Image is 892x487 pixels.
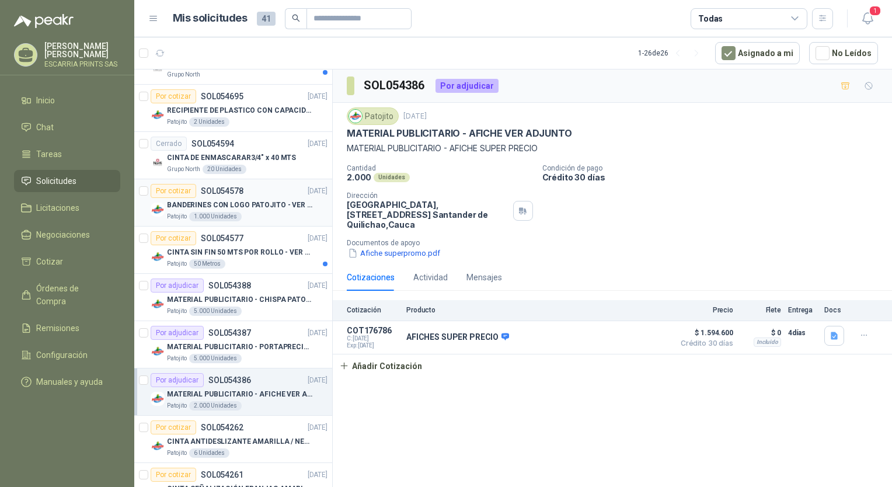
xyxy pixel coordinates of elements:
[201,471,243,479] p: SOL054261
[347,127,572,140] p: MATERIAL PUBLICITARIO - AFICHE VER ADJUNTO
[14,371,120,393] a: Manuales y ayuda
[542,172,888,182] p: Crédito 30 días
[308,233,327,244] p: [DATE]
[201,187,243,195] p: SOL054578
[308,138,327,149] p: [DATE]
[167,342,312,353] p: MATERIAL PUBLICITARIO - PORTAPRECIOS VER ADJUNTO
[134,274,332,321] a: Por adjudicarSOL054388[DATE] Company LogoMATERIAL PUBLICITARIO - CHISPA PATOJITO VER ADJUNTOPatoj...
[36,121,54,134] span: Chat
[14,14,74,28] img: Logo peakr
[201,423,243,432] p: SOL054262
[675,340,733,347] span: Crédito 30 días
[167,212,187,221] p: Patojito
[167,200,312,211] p: BANDERINES CON LOGO PATOJITO - VER DOC ADJUNTO
[189,354,242,363] div: 5.000 Unidades
[14,344,120,366] a: Configuración
[151,203,165,217] img: Company Logo
[151,155,165,169] img: Company Logo
[36,255,63,268] span: Cotizar
[403,111,427,122] p: [DATE]
[167,165,200,174] p: Grupo North
[151,420,196,434] div: Por cotizar
[824,306,848,314] p: Docs
[167,259,187,269] p: Patojito
[347,271,395,284] div: Cotizaciones
[151,392,165,406] img: Company Logo
[809,42,878,64] button: No Leídos
[333,354,428,378] button: Añadir Cotización
[151,468,196,482] div: Por cotizar
[413,271,448,284] div: Actividad
[347,247,441,259] button: Afiche superpromo.pdf
[208,376,251,384] p: SOL054386
[675,326,733,340] span: $ 1.594.600
[740,306,781,314] p: Flete
[347,306,399,314] p: Cotización
[347,239,887,247] p: Documentos de apoyo
[151,279,204,293] div: Por adjudicar
[134,179,332,227] a: Por cotizarSOL054578[DATE] Company LogoBANDERINES CON LOGO PATOJITO - VER DOC ADJUNTOPatojito1.00...
[36,94,55,107] span: Inicio
[466,271,502,284] div: Mensajes
[347,164,533,172] p: Cantidad
[134,132,332,179] a: CerradoSOL054594[DATE] Company LogoCINTA DE ENMASCARAR3/4" x 40 MTSGrupo North20 Unidades
[189,448,229,458] div: 6 Unidades
[14,317,120,339] a: Remisiones
[14,197,120,219] a: Licitaciones
[257,12,276,26] span: 41
[151,184,196,198] div: Por cotizar
[134,321,332,368] a: Por adjudicarSOL054387[DATE] Company LogoMATERIAL PUBLICITARIO - PORTAPRECIOS VER ADJUNTOPatojito...
[189,259,225,269] div: 50 Metros
[134,85,332,132] a: Por cotizarSOL054695[DATE] Company LogoRECIPIENTE DE PLASTICO CON CAPACIDAD DE 1.8 LT PARA LA EXT...
[167,70,200,79] p: Grupo North
[44,42,120,58] p: [PERSON_NAME] [PERSON_NAME]
[44,61,120,68] p: ESCARRIA PRINTS SAS
[347,172,371,182] p: 2.000
[308,328,327,339] p: [DATE]
[173,10,248,27] h1: Mis solicitudes
[14,143,120,165] a: Tareas
[189,401,242,411] div: 2.000 Unidades
[167,247,312,258] p: CINTA SIN FIN 50 MTS POR ROLLO - VER DOC ADJUNTO
[151,89,196,103] div: Por cotizar
[151,439,165,453] img: Company Logo
[36,322,79,335] span: Remisiones
[347,326,399,335] p: COT176786
[14,116,120,138] a: Chat
[308,91,327,102] p: [DATE]
[151,345,165,359] img: Company Logo
[308,375,327,386] p: [DATE]
[189,307,242,316] div: 5.000 Unidades
[347,192,508,200] p: Dirección
[36,375,103,388] span: Manuales y ayuda
[36,349,88,361] span: Configuración
[151,250,165,264] img: Company Logo
[134,368,332,416] a: Por adjudicarSOL054386[DATE] Company LogoMATERIAL PUBLICITARIO - AFICHE VER ADJUNTOPatojito2.000 ...
[14,251,120,273] a: Cotizar
[36,282,109,308] span: Órdenes de Compra
[151,231,196,245] div: Por cotizar
[191,140,234,148] p: SOL054594
[208,329,251,337] p: SOL054387
[308,186,327,197] p: [DATE]
[788,326,817,340] p: 4 días
[347,107,399,125] div: Patojito
[14,89,120,112] a: Inicio
[36,201,79,214] span: Licitaciones
[364,76,426,95] h3: SOL054386
[406,306,668,314] p: Producto
[134,227,332,274] a: Por cotizarSOL054577[DATE] Company LogoCINTA SIN FIN 50 MTS POR ROLLO - VER DOC ADJUNTOPatojito50...
[347,200,508,229] p: [GEOGRAPHIC_DATA], [STREET_ADDRESS] Santander de Quilichao , Cauca
[36,228,90,241] span: Negociaciones
[698,12,723,25] div: Todas
[189,117,229,127] div: 2 Unidades
[134,416,332,463] a: Por cotizarSOL054262[DATE] Company LogoCINTA ANTIDESLIZANTE AMARILLA / NEGRAPatojito6 Unidades
[869,5,881,16] span: 1
[857,8,878,29] button: 1
[740,326,781,340] p: $ 0
[347,335,399,342] span: C: [DATE]
[349,110,362,123] img: Company Logo
[14,170,120,192] a: Solicitudes
[151,108,165,122] img: Company Logo
[201,92,243,100] p: SOL054695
